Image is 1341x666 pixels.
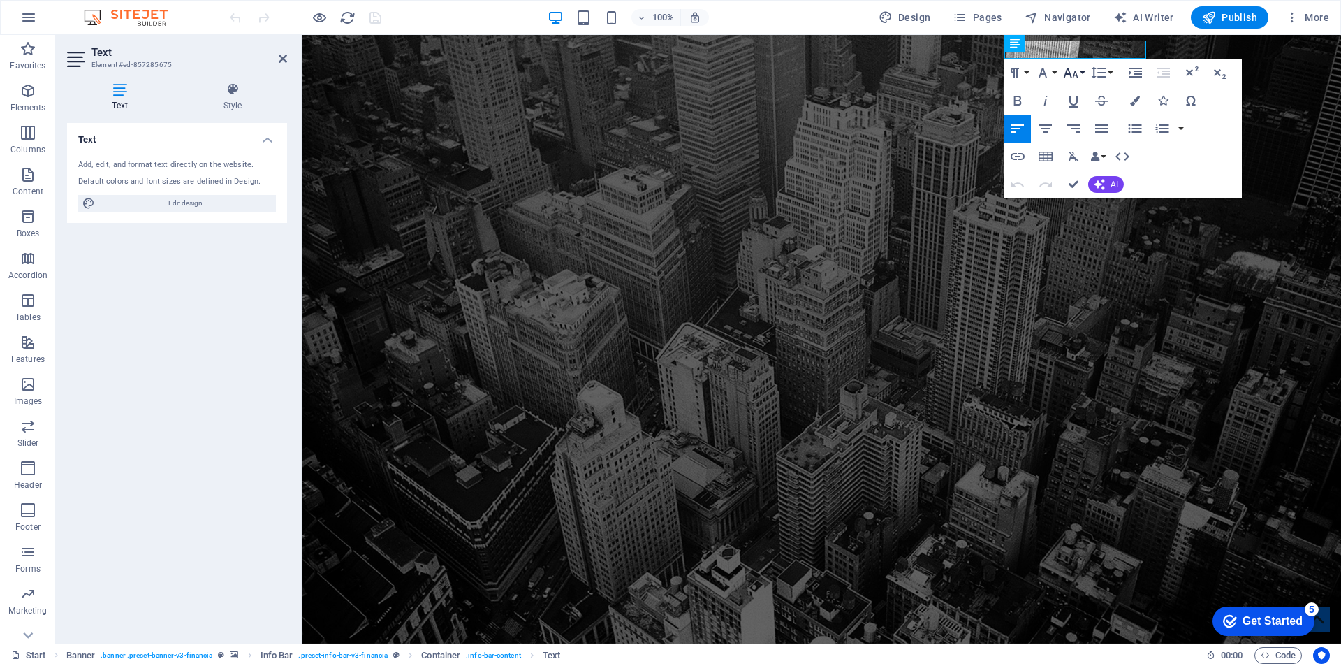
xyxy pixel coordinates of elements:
div: Design (Ctrl+Alt+Y) [873,6,937,29]
button: Superscript [1178,59,1205,87]
img: Editor Logo [80,9,185,26]
button: Strikethrough [1088,87,1115,115]
button: AI Writer [1108,6,1180,29]
p: Content [13,186,43,197]
p: Elements [10,102,46,113]
button: Decrease Indent [1150,59,1177,87]
button: 100% [631,9,681,26]
p: Images [14,396,43,407]
h4: Text [67,123,287,148]
span: Edit design [99,195,272,212]
button: Insert Table [1032,143,1059,171]
nav: breadcrumb [66,647,561,664]
h3: Element #ed-857285675 [91,59,259,71]
button: Icons [1150,87,1176,115]
p: Marketing [8,605,47,616]
h6: 100% [652,9,675,26]
button: Navigator [1019,6,1097,29]
button: Unordered List [1122,115,1148,143]
button: Clear Formatting [1060,143,1087,171]
button: Align Center [1032,115,1059,143]
button: Usercentrics [1313,647,1330,664]
i: On resize automatically adjust zoom level to fit chosen device. [689,11,701,24]
span: Click to select. Double-click to edit [66,647,96,664]
span: : [1231,650,1233,660]
p: Header [14,479,42,491]
button: Line Height [1088,59,1115,87]
p: Columns [10,144,45,155]
p: Tables [15,312,41,323]
button: Increase Indent [1122,59,1149,87]
button: Code [1254,647,1302,664]
button: Italic (Ctrl+I) [1032,87,1059,115]
a: Click to cancel selection. Double-click to open Pages [11,647,46,664]
p: Features [11,354,45,365]
span: Click to select. Double-click to edit [261,647,293,664]
span: . banner .preset-banner-v3-financia [101,647,212,664]
button: Font Size [1060,59,1087,87]
span: Publish [1202,10,1257,24]
button: Underline (Ctrl+U) [1060,87,1087,115]
span: 00 00 [1221,647,1243,664]
button: Redo (Ctrl+Shift+Z) [1032,171,1059,198]
button: More [1280,6,1335,29]
button: AI [1088,176,1124,193]
button: Paragraph Format [1004,59,1031,87]
p: Boxes [17,228,40,239]
i: This element contains a background [230,651,238,659]
span: Click to select. Double-click to edit [421,647,460,664]
button: Align Justify [1088,115,1115,143]
button: Undo (Ctrl+Z) [1004,171,1031,198]
button: Edit design [78,195,276,212]
button: Click here to leave preview mode and continue editing [311,9,328,26]
button: Bold (Ctrl+B) [1004,87,1031,115]
p: Footer [15,521,41,533]
button: HTML [1109,143,1136,171]
p: Accordion [8,270,47,281]
h4: Style [178,82,287,112]
button: Ordered List [1175,115,1187,143]
button: Design [873,6,937,29]
div: Get Started 5 items remaining, 0% complete [11,7,113,36]
span: AI Writer [1113,10,1174,24]
button: Font Family [1032,59,1059,87]
button: Special Characters [1178,87,1204,115]
div: Add, edit, and format text directly on the website. [78,159,276,171]
button: Data Bindings [1088,143,1108,171]
span: . info-bar-content [466,647,521,664]
button: Publish [1191,6,1268,29]
div: 5 [103,3,117,17]
div: Get Started [41,15,101,28]
span: Navigator [1025,10,1091,24]
span: Design [879,10,931,24]
button: Colors [1122,87,1148,115]
button: Ordered List [1149,115,1175,143]
div: Default colors and font sizes are defined in Design. [78,176,276,188]
span: . preset-info-bar-v3-financia [298,647,388,664]
button: Align Right [1060,115,1087,143]
button: Insert Link [1004,143,1031,171]
span: Click to select. Double-click to edit [543,647,560,664]
button: Subscript [1206,59,1233,87]
p: Slider [17,437,39,449]
i: Reload page [339,10,356,26]
h2: Text [91,46,287,59]
span: AI [1111,180,1118,189]
h4: Text [67,82,178,112]
p: Favorites [10,60,45,71]
button: Align Left [1004,115,1031,143]
p: Forms [15,563,41,574]
span: More [1285,10,1329,24]
button: Confirm (Ctrl+⏎) [1060,171,1087,198]
h6: Session time [1206,647,1243,664]
button: Pages [947,6,1007,29]
button: reload [339,9,356,26]
span: Pages [953,10,1002,24]
i: This element is a customizable preset [393,651,400,659]
i: This element is a customizable preset [218,651,224,659]
span: Code [1261,647,1296,664]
